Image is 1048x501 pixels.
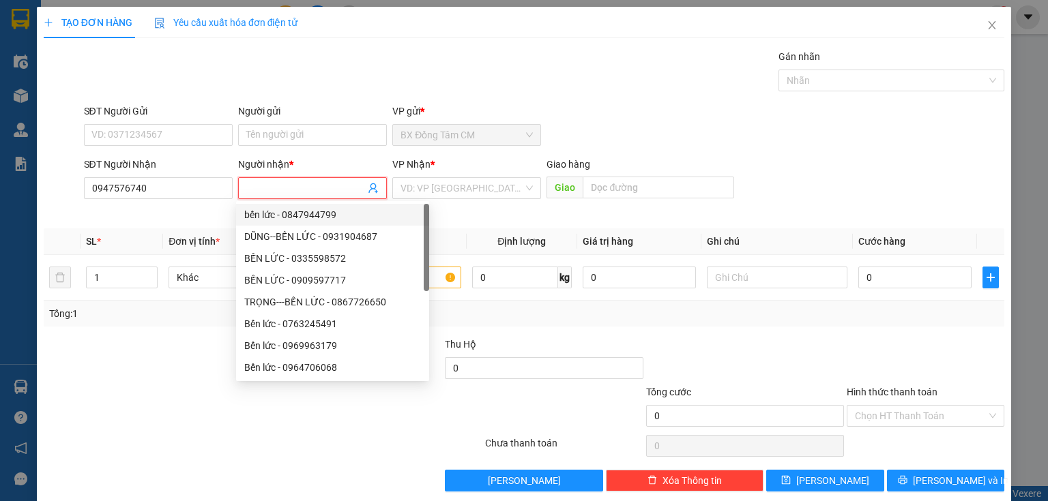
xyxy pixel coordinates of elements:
[89,12,227,44] div: Trạm [GEOGRAPHIC_DATA]
[913,473,1008,488] span: [PERSON_NAME] và In
[781,475,791,486] span: save
[244,360,421,375] div: Bến lức - 0964706068
[236,313,429,335] div: Bến lức - 0763245491
[236,335,429,356] div: Bến lức - 0969963179
[236,204,429,226] div: bến lức - 0847944799
[368,183,379,194] span: user-add
[244,316,421,331] div: Bến lức - 0763245491
[236,226,429,247] div: DŨNG--BẾN LỨC - 0931904687
[558,267,572,288] span: kg
[583,177,734,198] input: Dọc đường
[236,291,429,313] div: TRỌNG---BẾN LỨC - 0867726650
[887,470,1005,491] button: printer[PERSON_NAME] và In
[987,20,998,31] span: close
[84,104,233,119] div: SĐT Người Gửi
[238,200,387,216] div: Tên không hợp lệ
[236,356,429,378] div: Bến lức - 0964706068
[766,470,884,491] button: save[PERSON_NAME]
[401,125,533,145] span: BX Đồng Tâm CM
[49,267,71,288] button: delete
[583,267,696,288] input: 0
[647,475,657,486] span: delete
[12,12,79,61] div: BX Đồng Tâm CM
[497,236,546,247] span: Định lượng
[778,51,820,62] label: Gán nhãn
[244,273,421,288] div: BẾN LỨC - 0909597717
[606,470,763,491] button: deleteXóa Thông tin
[244,294,421,309] div: TRỌNG---BẾN LỨC - 0867726650
[796,473,869,488] span: [PERSON_NAME]
[44,17,132,28] span: TẠO ĐƠN HÀNG
[392,159,431,170] span: VP Nhận
[12,13,33,27] span: Gửi:
[44,18,53,27] span: plus
[238,157,387,172] div: Người nhận
[707,267,847,288] input: Ghi Chú
[169,236,220,247] span: Đơn vị tính
[983,272,998,283] span: plus
[663,473,722,488] span: Xóa Thông tin
[488,473,561,488] span: [PERSON_NAME]
[847,386,937,397] label: Hình thức thanh toán
[89,44,227,61] div: NHI
[701,228,853,255] th: Ghi chú
[547,177,583,198] span: Giao
[89,80,217,127] span: MINH PHÁT 2
[86,236,97,247] span: SL
[982,267,999,288] button: plus
[858,236,905,247] span: Cước hàng
[244,338,421,353] div: Bến lức - 0969963179
[89,13,121,27] span: Nhận:
[244,229,421,244] div: DŨNG--BẾN LỨC - 0931904687
[484,436,644,459] div: Chưa thanh toán
[154,18,165,29] img: icon
[89,87,108,102] span: DĐ:
[84,157,233,172] div: SĐT Người Nhận
[177,267,301,288] span: Khác
[445,339,476,350] span: Thu Hộ
[244,207,421,222] div: bến lức - 0847944799
[236,269,429,291] div: BẾN LỨC - 0909597717
[49,306,405,321] div: Tổng: 1
[646,386,691,397] span: Tổng cước
[392,104,541,119] div: VP gửi
[445,470,602,491] button: [PERSON_NAME]
[238,104,387,119] div: Người gửi
[236,247,429,269] div: BẾN LỨC - 0335598572
[244,251,421,266] div: BẾN LỨC - 0335598572
[547,159,590,170] span: Giao hàng
[89,61,227,80] div: 0911270842
[898,475,907,486] span: printer
[154,17,298,28] span: Yêu cầu xuất hóa đơn điện tử
[973,7,1011,45] button: Close
[583,236,633,247] span: Giá trị hàng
